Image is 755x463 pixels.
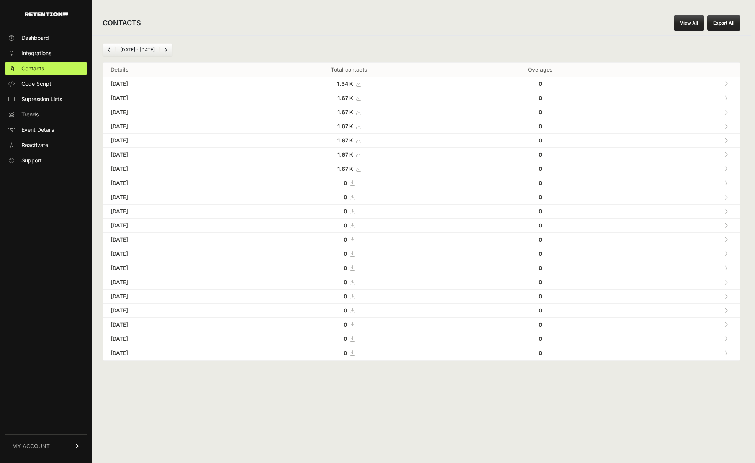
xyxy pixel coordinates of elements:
[103,275,242,290] td: [DATE]
[103,148,242,162] td: [DATE]
[337,123,361,129] a: 1.67 K
[337,151,361,158] a: 1.67 K
[539,307,542,314] strong: 0
[539,335,542,342] strong: 0
[5,108,87,121] a: Trends
[707,15,740,31] button: Export All
[337,95,361,101] a: 1.67 K
[674,15,704,31] a: View All
[344,222,347,229] strong: 0
[103,190,242,205] td: [DATE]
[337,165,353,172] strong: 1.67 K
[344,180,347,186] strong: 0
[12,442,50,450] span: MY ACCOUNT
[337,165,361,172] a: 1.67 K
[103,119,242,134] td: [DATE]
[103,44,115,56] a: Previous
[5,434,87,458] a: MY ACCOUNT
[21,126,54,134] span: Event Details
[103,18,141,28] h2: CONTACTS
[337,80,353,87] strong: 1.34 K
[337,109,353,115] strong: 1.67 K
[103,91,242,105] td: [DATE]
[337,95,353,101] strong: 1.67 K
[539,321,542,328] strong: 0
[539,222,542,229] strong: 0
[539,95,542,101] strong: 0
[539,123,542,129] strong: 0
[242,63,457,77] th: Total contacts
[21,95,62,103] span: Supression Lists
[103,247,242,261] td: [DATE]
[539,265,542,271] strong: 0
[5,62,87,75] a: Contacts
[539,109,542,115] strong: 0
[344,350,347,356] strong: 0
[344,265,347,271] strong: 0
[344,208,347,214] strong: 0
[21,141,48,149] span: Reactivate
[5,32,87,44] a: Dashboard
[21,34,49,42] span: Dashboard
[337,137,353,144] strong: 1.67 K
[103,63,242,77] th: Details
[337,123,353,129] strong: 1.67 K
[344,236,347,243] strong: 0
[539,165,542,172] strong: 0
[337,137,361,144] a: 1.67 K
[21,157,42,164] span: Support
[539,180,542,186] strong: 0
[103,304,242,318] td: [DATE]
[5,139,87,151] a: Reactivate
[337,80,361,87] a: 1.34 K
[457,63,624,77] th: Overages
[344,321,347,328] strong: 0
[103,261,242,275] td: [DATE]
[539,80,542,87] strong: 0
[103,134,242,148] td: [DATE]
[539,194,542,200] strong: 0
[539,236,542,243] strong: 0
[344,293,347,299] strong: 0
[103,162,242,176] td: [DATE]
[539,350,542,356] strong: 0
[21,65,44,72] span: Contacts
[5,47,87,59] a: Integrations
[103,205,242,219] td: [DATE]
[103,233,242,247] td: [DATE]
[21,111,39,118] span: Trends
[103,219,242,233] td: [DATE]
[5,124,87,136] a: Event Details
[344,307,347,314] strong: 0
[103,176,242,190] td: [DATE]
[21,80,51,88] span: Code Script
[103,105,242,119] td: [DATE]
[115,47,159,53] li: [DATE] - [DATE]
[344,250,347,257] strong: 0
[160,44,172,56] a: Next
[539,208,542,214] strong: 0
[337,151,353,158] strong: 1.67 K
[539,151,542,158] strong: 0
[103,318,242,332] td: [DATE]
[539,250,542,257] strong: 0
[103,346,242,360] td: [DATE]
[103,290,242,304] td: [DATE]
[103,332,242,346] td: [DATE]
[25,12,68,16] img: Retention.com
[5,154,87,167] a: Support
[103,77,242,91] td: [DATE]
[344,279,347,285] strong: 0
[539,293,542,299] strong: 0
[539,279,542,285] strong: 0
[539,137,542,144] strong: 0
[344,194,347,200] strong: 0
[344,335,347,342] strong: 0
[5,78,87,90] a: Code Script
[337,109,361,115] a: 1.67 K
[21,49,51,57] span: Integrations
[5,93,87,105] a: Supression Lists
